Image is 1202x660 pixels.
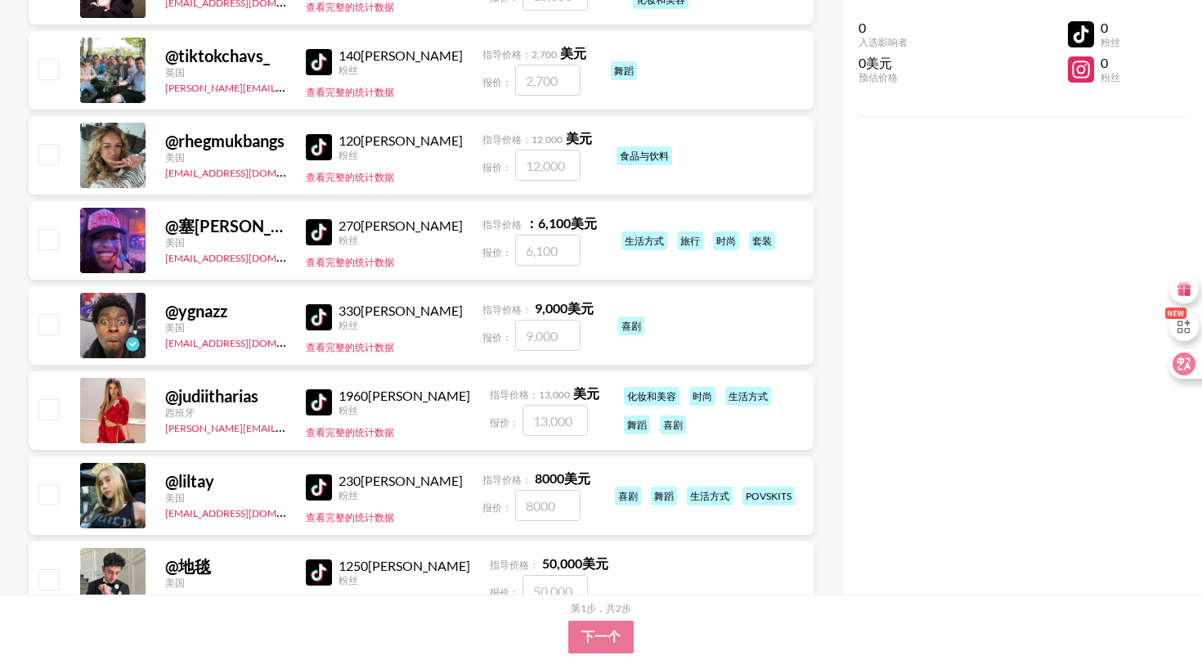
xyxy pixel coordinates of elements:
div: 330[PERSON_NAME] [339,303,463,319]
div: @ judiitharias [165,386,286,406]
button: 查看完整的统计数据 [306,341,394,355]
strong: 8000 美元 [535,470,590,486]
div: @ ygnazz [165,301,286,321]
img: 抖音 [306,134,332,160]
input: 9,000 [515,320,581,351]
div: 生活方式 [725,387,771,406]
button: 查看完整的统计数据 [306,1,394,15]
a: [EMAIL_ADDRESS][DOMAIN_NAME] [165,504,330,519]
span: 报价： [482,161,512,173]
img: 抖音 [306,559,332,586]
strong: 美元 [560,45,586,61]
div: 0 [859,20,908,36]
div: 粉丝 [339,149,463,161]
div: 270[PERSON_NAME] [339,218,463,234]
div: 美国 [165,577,286,589]
input: 50,000 [523,575,588,606]
img: 抖音 [306,389,332,415]
div: 120[PERSON_NAME] [339,132,463,149]
img: 抖音 [306,219,332,245]
div: 舞蹈 [611,61,637,80]
div: POVSKITS [742,487,795,505]
input: 2,700 [515,65,581,96]
button: 查看完整的统计数据 [306,86,394,100]
div: 时尚 [689,387,715,406]
img: 抖音 [306,474,332,501]
div: 食品与饮料 [617,146,672,165]
input: 12,000 [515,150,581,181]
span: 指导价格：12,000 [482,133,563,146]
div: @ 塞[PERSON_NAME][PERSON_NAME] [165,216,286,236]
span: 指导价格： [482,303,531,316]
div: 旅行 [677,231,703,250]
div: 140[PERSON_NAME] [339,47,463,64]
img: 抖音 [306,49,332,75]
strong: 美元 [573,385,599,401]
button: 查看完整的统计数据 [306,171,394,185]
div: 入选影响者 [859,36,908,48]
div: 0 [1101,55,1120,71]
div: 粉丝 [339,234,463,246]
div: 预估价格 [859,71,908,83]
strong: 美元 [566,130,592,146]
div: 1960[PERSON_NAME] [339,388,470,404]
div: 第 1 步 ，共 2步 [571,602,631,614]
div: 230[PERSON_NAME] [339,473,463,489]
div: 喜剧 [618,317,644,335]
div: 舞蹈 [624,415,650,434]
strong: 50,000 美元 [542,555,608,571]
div: 英国 [165,66,286,79]
div: 美国 [165,321,286,334]
div: 粉丝 [339,404,470,416]
span: 指导价格：13,000 [490,388,570,401]
div: 化妆和美容 [624,387,679,406]
button: 查看完整的统计数据 [306,426,394,440]
strong: ：6,100 美元 [525,215,597,231]
a: [PERSON_NAME][EMAIL_ADDRESS][DOMAIN_NAME] [165,419,407,434]
div: 喜剧 [615,487,641,505]
a: [EMAIL_ADDRESS][DOMAIN_NAME] [165,249,330,264]
span: 报价： [490,416,519,429]
span: 报价： [482,501,512,514]
a: [EMAIL_ADDRESS][DOMAIN_NAME] [165,164,330,179]
span: 指导价格：2,700 [482,48,557,61]
iframe: 漂移小部件聊天控制器 [1120,578,1182,640]
img: 抖音 [306,304,332,330]
div: @ tiktokchavs_ [165,46,286,66]
div: 美国 [165,236,286,249]
div: 舞蹈 [651,487,677,505]
span: 指导价格： [482,474,531,486]
button: 查看完整的统计数据 [306,256,394,270]
div: 西班牙 [165,406,286,419]
div: 粉丝 [339,574,470,586]
input: 13,000 [523,405,588,436]
div: 美国 [165,151,286,164]
span: 指导价格 [482,218,522,231]
div: 套装 [749,231,775,250]
a: [EMAIL_ADDRESS][DOMAIN_NAME] [165,334,330,349]
span: 报价： [482,331,512,343]
button: 查看完整的统计数据 [306,511,394,525]
div: 0 [1101,20,1120,36]
span: 报价： [490,586,519,599]
input: 8000 [515,490,581,521]
button: 下一个 [568,621,634,653]
strong: 9,000 美元 [535,300,594,316]
div: 美国 [165,492,286,504]
div: 粉丝 [339,489,463,501]
input: 6,100 [515,235,581,266]
div: 0美元 [859,55,908,71]
a: [PERSON_NAME][EMAIL_ADDRESS][DOMAIN_NAME] [165,79,407,94]
span: 报价： [482,246,512,258]
div: 粉丝 [339,64,463,76]
div: @ 地毯 [165,556,286,577]
div: 粉丝 [339,319,463,331]
div: 生活方式 [687,487,733,505]
div: 时尚 [713,231,739,250]
div: 生活方式 [621,231,667,250]
div: 喜剧 [660,415,686,434]
div: 粉丝 [1101,36,1120,48]
span: 指导价格： [490,559,539,571]
div: 粉丝 [1101,71,1120,83]
div: 1250[PERSON_NAME] [339,558,470,574]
